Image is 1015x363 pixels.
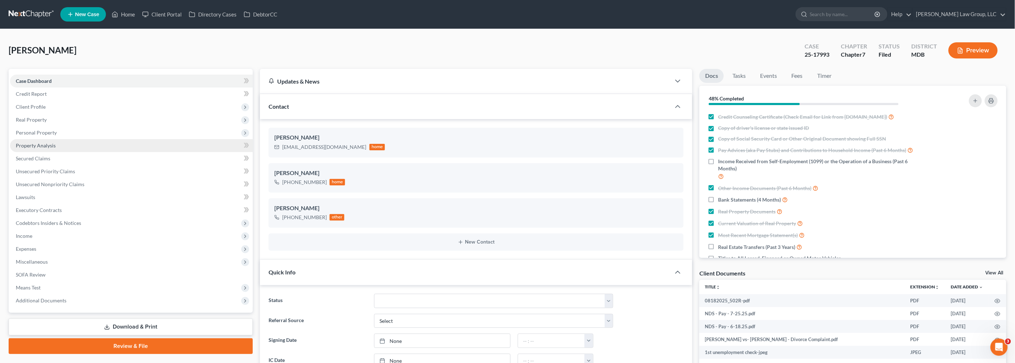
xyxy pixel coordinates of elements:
span: Expenses [16,246,36,252]
td: [DATE] [945,320,989,333]
span: SOFA Review [16,272,46,278]
div: Chapter [841,42,867,51]
span: [PERSON_NAME] [9,45,76,55]
div: [PERSON_NAME] [274,169,678,178]
span: Current Valuation of Real Property [718,220,796,227]
span: Most Recent Mortgage Statement(s) [718,232,798,239]
span: Unsecured Priority Claims [16,168,75,174]
span: Copy of Social Security Card or Other Original Document showing Full SSN [718,135,886,142]
a: Credit Report [10,88,253,100]
td: 1st unemployment check-jpeg [699,346,905,359]
a: Unsecured Nonpriority Claims [10,178,253,191]
span: Credit Counseling Certificate (Check Email for Link from [DOMAIN_NAME]) [718,113,887,121]
label: Referral Source [265,314,371,328]
label: Status [265,294,371,308]
span: Unsecured Nonpriority Claims [16,181,84,187]
a: Docs [699,69,724,83]
a: Unsecured Priority Claims [10,165,253,178]
div: Client Documents [699,269,745,277]
iframe: Intercom live chat [991,339,1008,356]
a: Help [888,8,912,21]
i: unfold_more [935,285,940,289]
td: NDS - Pay - 6-18.25.pdf [699,320,905,333]
button: New Contact [274,239,678,245]
strong: 48% Completed [709,95,744,102]
div: 25-17993 [805,51,829,59]
span: Real Estate Transfers (Past 3 Years) [718,244,795,251]
span: Other Income Documents (Past 6 Months) [718,185,811,192]
div: Chapter [841,51,867,59]
a: Home [108,8,139,21]
td: PDF [905,294,945,307]
div: [EMAIL_ADDRESS][DOMAIN_NAME] [282,143,367,151]
span: New Case [75,12,99,17]
a: Executory Contracts [10,204,253,217]
span: Executory Contracts [16,207,62,213]
span: Client Profile [16,104,46,110]
input: -- : -- [518,334,585,348]
span: Lawsuits [16,194,35,200]
span: Means Test [16,284,41,291]
a: Directory Cases [185,8,240,21]
span: Contact [269,103,289,110]
span: Real Property Documents [718,208,776,215]
a: Case Dashboard [10,75,253,88]
span: Bank Statements (4 Months) [718,196,781,203]
a: None [374,334,510,348]
span: 7 [862,51,865,58]
span: Quick Info [269,269,295,275]
a: Secured Claims [10,152,253,165]
a: Timer [811,69,837,83]
a: View All [986,270,1004,275]
div: home [330,179,345,185]
td: [DATE] [945,333,989,346]
td: NDS - Pay - 7-25.25.pdf [699,307,905,320]
span: Personal Property [16,129,57,136]
a: Lawsuits [10,191,253,204]
a: Property Analysis [10,139,253,152]
a: DebtorCC [240,8,281,21]
td: PDF [905,307,945,320]
input: Search by name... [810,8,876,21]
div: [PHONE_NUMBER] [282,214,327,221]
i: expand_more [979,285,983,289]
a: Events [754,69,783,83]
div: District [911,42,937,51]
span: Case Dashboard [16,78,52,84]
div: Status [879,42,900,51]
td: 08182025_502R-pdf [699,294,905,307]
span: Miscellaneous [16,259,48,265]
div: [PHONE_NUMBER] [282,179,327,186]
span: Property Analysis [16,142,56,148]
a: Review & File [9,338,253,354]
a: [PERSON_NAME] Law Group, LLC [913,8,1006,21]
div: Filed [879,51,900,59]
td: PDF [905,320,945,333]
a: SOFA Review [10,268,253,281]
div: other [330,214,345,221]
td: [PERSON_NAME] vs- [PERSON_NAME] - Divorce Complaint.pdf [699,333,905,346]
span: Real Property [16,117,47,123]
label: Signing Date [265,334,371,348]
a: Extensionunfold_more [911,284,940,289]
span: Codebtors Insiders & Notices [16,220,81,226]
td: JPEG [905,346,945,359]
div: Case [805,42,829,51]
div: home [369,144,385,150]
span: Credit Report [16,91,47,97]
div: Updates & News [269,77,662,85]
span: 3 [1005,339,1011,344]
a: Client Portal [139,8,185,21]
a: Fees [786,69,809,83]
div: MDB [911,51,937,59]
div: [PERSON_NAME] [274,204,678,213]
a: Tasks [727,69,751,83]
td: [DATE] [945,346,989,359]
span: Income [16,233,32,239]
button: Preview [949,42,998,58]
i: unfold_more [716,285,721,289]
span: Pay Advices (aka Pay Stubs) and Contributions to Household Income (Past 6 Months) [718,147,906,154]
span: Additional Documents [16,297,66,303]
span: Secured Claims [16,155,50,161]
a: Download & Print [9,319,253,335]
